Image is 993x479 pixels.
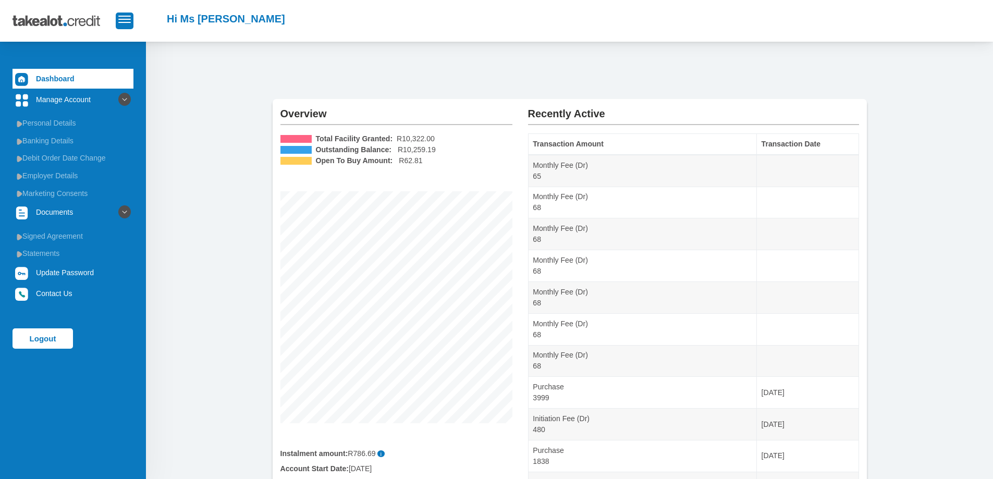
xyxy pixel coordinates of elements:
img: takealot_credit_logo.svg [13,8,116,34]
td: [DATE] [756,377,859,409]
a: Banking Details [13,132,133,149]
img: menu arrow [17,155,22,162]
h2: Overview [280,99,512,120]
b: Total Facility Granted: [316,133,393,144]
img: menu arrow [17,120,22,127]
img: menu arrow [17,234,22,240]
div: R786.69 [280,448,512,459]
a: Personal Details [13,115,133,131]
td: Monthly Fee (Dr) 68 [528,218,756,250]
img: menu arrow [17,190,22,197]
td: Monthly Fee (Dr) 68 [528,313,756,345]
a: Contact Us [13,284,133,303]
td: Initiation Fee (Dr) 480 [528,409,756,440]
a: Employer Details [13,167,133,184]
b: Account Start Date: [280,464,349,473]
th: Transaction Amount [528,134,756,155]
a: Statements [13,245,133,262]
a: Logout [13,328,73,348]
a: Debit Order Date Change [13,150,133,166]
td: Monthly Fee (Dr) 65 [528,155,756,187]
td: Monthly Fee (Dr) 68 [528,187,756,218]
td: Monthly Fee (Dr) 68 [528,281,756,313]
img: menu arrow [17,173,22,180]
div: [DATE] [273,463,520,474]
td: Monthly Fee (Dr) 68 [528,345,756,377]
h2: Hi Ms [PERSON_NAME] [167,13,285,25]
span: R62.81 [399,155,422,166]
img: menu arrow [17,138,22,145]
b: Instalment amount: [280,449,348,458]
span: R10,322.00 [397,133,435,144]
a: Update Password [13,263,133,283]
td: Purchase 3999 [528,377,756,409]
a: Documents [13,202,133,222]
th: Transaction Date [756,134,859,155]
span: Please note that the instalment amount provided does not include the monthly fee, which will be i... [377,450,385,457]
img: menu arrow [17,251,22,257]
h2: Recently Active [528,99,859,120]
a: Marketing Consents [13,185,133,202]
a: Manage Account [13,90,133,109]
span: R10,259.19 [398,144,436,155]
b: Outstanding Balance: [316,144,392,155]
b: Open To Buy Amount: [316,155,393,166]
a: Signed Agreement [13,228,133,244]
td: Purchase 1838 [528,440,756,472]
td: Monthly Fee (Dr) 68 [528,250,756,282]
td: [DATE] [756,409,859,440]
a: Dashboard [13,69,133,89]
td: [DATE] [756,440,859,472]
